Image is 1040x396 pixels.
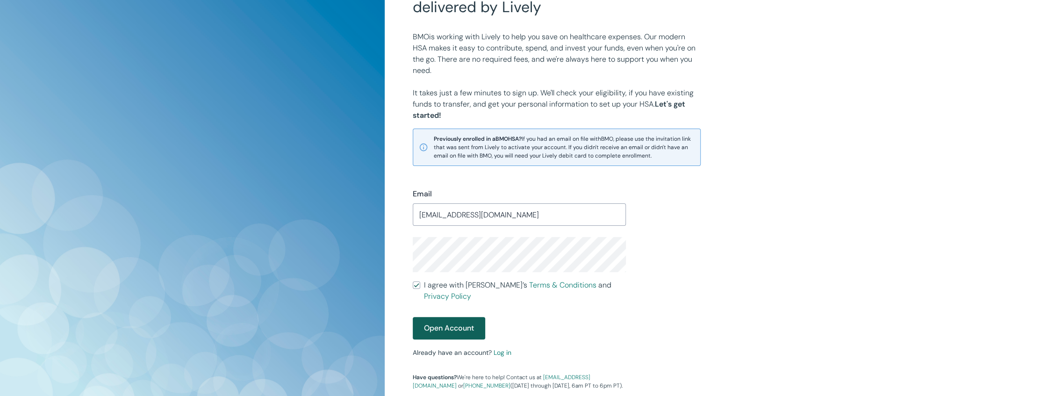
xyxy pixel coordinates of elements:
[413,374,457,381] strong: Have questions?
[424,291,471,301] a: Privacy Policy
[434,135,695,160] span: If you had an email on file with BMO , please use the invitation link that was sent from Lively t...
[463,382,510,389] a: [PHONE_NUMBER]
[434,135,522,143] strong: Previously enrolled in a BMO HSA?
[413,87,701,121] p: It takes just a few minutes to sign up. We'll check your eligibility, if you have existing funds ...
[424,280,626,302] span: I agree with [PERSON_NAME]’s and
[494,348,511,357] a: Log in
[413,317,485,339] button: Open Account
[413,373,626,390] p: We're here to help! Contact us at or ([DATE] through [DATE], 6am PT to 6pm PT).
[413,31,701,76] p: BMO is working with Lively to help you save on healthcare expenses. Our modern HSA makes it easy ...
[413,348,511,357] small: Already have an account?
[413,188,432,200] label: Email
[529,280,596,290] a: Terms & Conditions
